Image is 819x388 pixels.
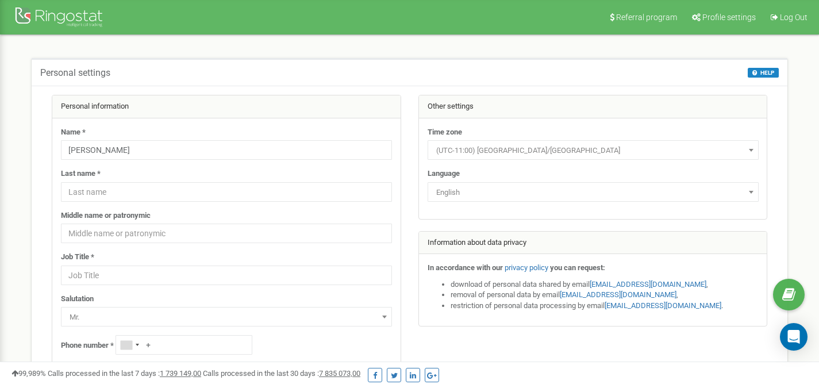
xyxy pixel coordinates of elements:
input: +1-800-555-55-55 [116,335,252,355]
span: Mr. [61,307,392,326]
div: Telephone country code [116,336,143,354]
strong: you can request: [550,263,605,272]
input: Middle name or patronymic [61,224,392,243]
strong: In accordance with our [428,263,503,272]
a: [EMAIL_ADDRESS][DOMAIN_NAME] [605,301,721,310]
li: removal of personal data by email , [451,290,759,301]
div: Information about data privacy [419,232,767,255]
u: 7 835 073,00 [319,369,360,378]
span: Calls processed in the last 7 days : [48,369,201,378]
label: Job Title * [61,252,94,263]
span: 99,989% [11,369,46,378]
a: [EMAIL_ADDRESS][DOMAIN_NAME] [590,280,706,289]
label: Time zone [428,127,462,138]
input: Job Title [61,266,392,285]
u: 1 739 149,00 [160,369,201,378]
label: Phone number * [61,340,114,351]
li: download of personal data shared by email , [451,279,759,290]
label: Name * [61,127,86,138]
label: Language [428,168,460,179]
span: Mr. [65,309,388,325]
span: Referral program [616,13,677,22]
span: (UTC-11:00) Pacific/Midway [432,143,755,159]
a: privacy policy [505,263,548,272]
span: (UTC-11:00) Pacific/Midway [428,140,759,160]
span: English [432,185,755,201]
input: Last name [61,182,392,202]
label: Last name * [61,168,101,179]
span: English [428,182,759,202]
span: Calls processed in the last 30 days : [203,369,360,378]
div: Open Intercom Messenger [780,323,808,351]
label: Salutation [61,294,94,305]
div: Personal information [52,95,401,118]
h5: Personal settings [40,68,110,78]
label: Middle name or patronymic [61,210,151,221]
button: HELP [748,68,779,78]
span: Log Out [780,13,808,22]
div: Other settings [419,95,767,118]
li: restriction of personal data processing by email . [451,301,759,312]
span: Profile settings [702,13,756,22]
a: [EMAIL_ADDRESS][DOMAIN_NAME] [560,290,676,299]
input: Name [61,140,392,160]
